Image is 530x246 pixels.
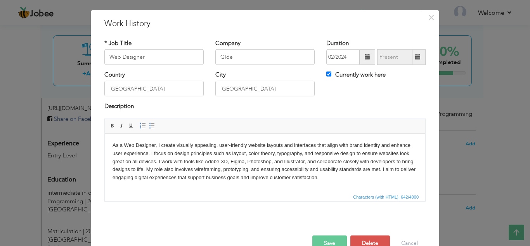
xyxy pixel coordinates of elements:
div: Statistics [352,194,421,201]
label: * Job Title [104,39,132,47]
a: Underline [127,122,135,130]
input: Present [377,49,412,65]
input: From [326,49,360,65]
span: × [428,10,435,24]
a: Insert/Remove Bulleted List [148,122,156,130]
label: Company [215,39,241,47]
a: Italic [118,122,126,130]
input: Currently work here [326,72,331,77]
label: City [215,71,226,79]
label: Country [104,71,125,79]
label: Currently work here [326,71,386,79]
button: Close [425,11,437,23]
h3: Work History [104,17,426,29]
iframe: Rich Text Editor, workEditor [105,134,425,192]
label: Duration [326,39,349,47]
a: Insert/Remove Numbered List [139,122,147,130]
a: Bold [108,122,117,130]
label: Description [104,102,134,110]
span: Characters (with HTML): 642/4000 [352,194,420,201]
